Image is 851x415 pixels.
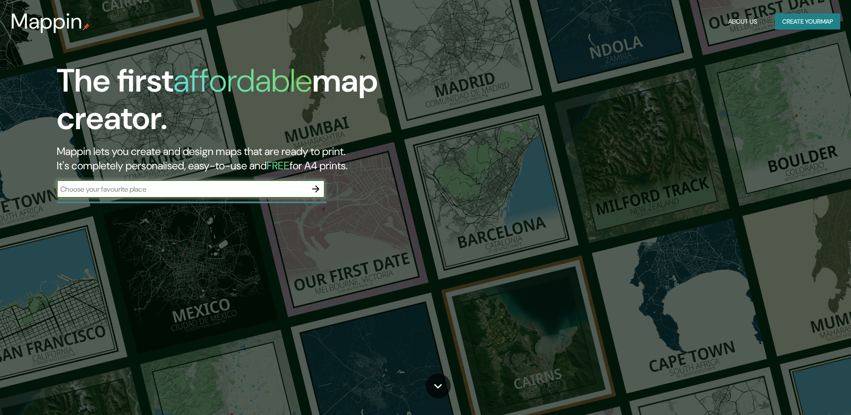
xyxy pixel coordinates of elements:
img: mappin-pin [83,23,90,30]
button: Create yourmap [775,13,840,30]
h5: FREE [267,159,289,172]
h1: The first map creator. [57,62,482,144]
h2: Mappin lets you create and design maps that are ready to print. It's completely personalised, eas... [57,144,482,173]
h1: affordable [173,60,312,101]
h3: Mappin [11,9,83,34]
input: Choose your favourite place [57,184,307,194]
button: About Us [725,13,761,30]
